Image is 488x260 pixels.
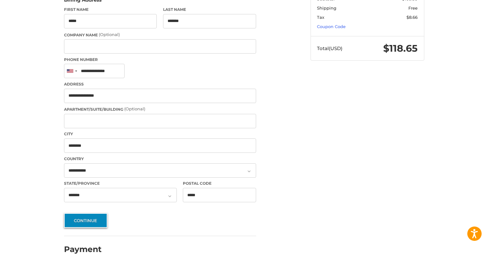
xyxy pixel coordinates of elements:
[408,5,418,11] span: Free
[64,244,102,254] h2: Payment
[64,106,256,112] label: Apartment/Suite/Building
[435,243,488,260] iframe: Google Customer Reviews
[406,15,418,20] span: $8.66
[317,5,336,11] span: Shipping
[64,57,256,63] label: Phone Number
[64,64,79,78] div: United States: +1
[124,106,145,111] small: (Optional)
[64,32,256,38] label: Company Name
[163,7,256,12] label: Last Name
[64,7,157,12] label: First Name
[317,45,342,51] span: Total (USD)
[99,32,120,37] small: (Optional)
[64,213,107,228] button: Continue
[64,81,256,87] label: Address
[183,181,256,186] label: Postal Code
[383,42,418,54] span: $118.65
[64,156,256,162] label: Country
[64,181,177,186] label: State/Province
[317,15,324,20] span: Tax
[317,24,346,29] a: Coupon Code
[64,131,256,137] label: City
